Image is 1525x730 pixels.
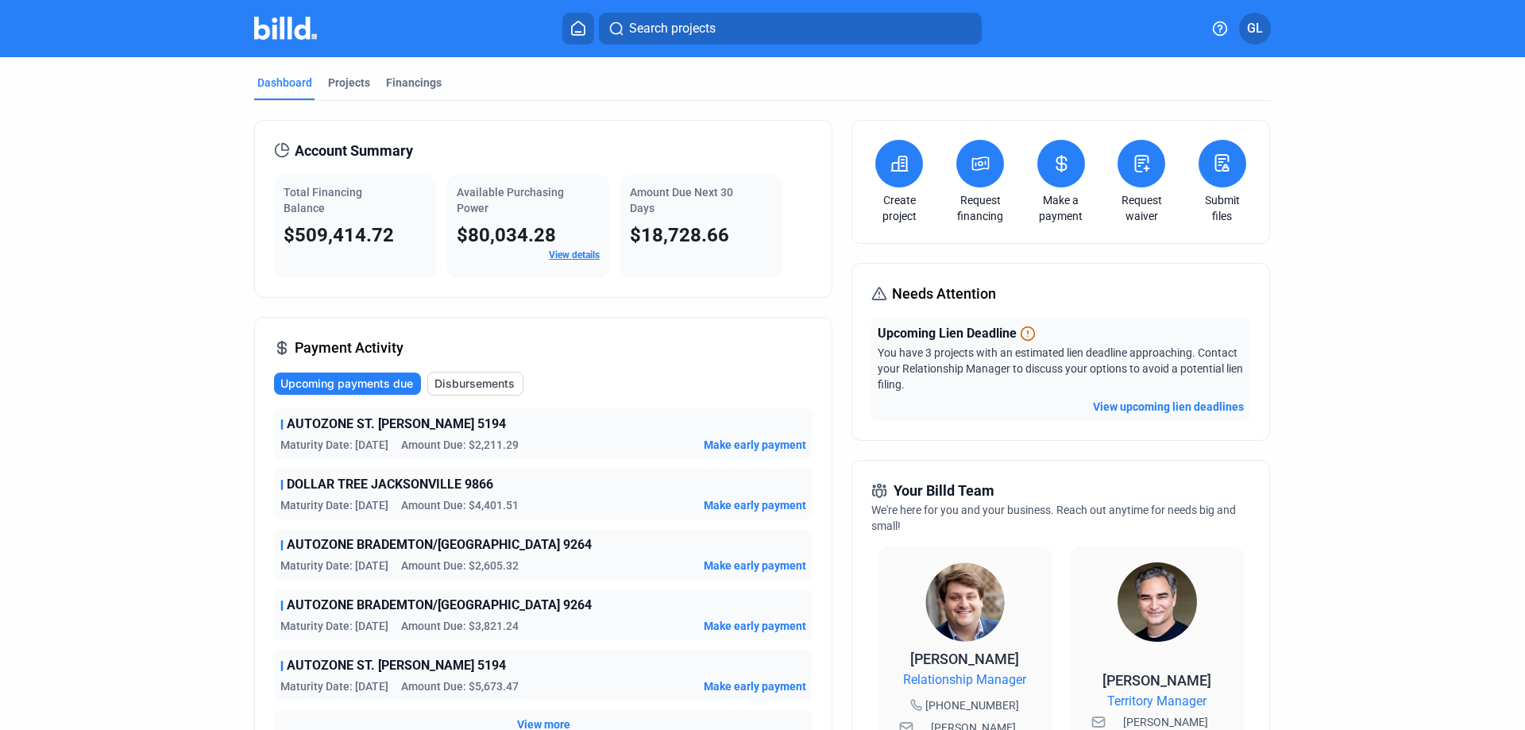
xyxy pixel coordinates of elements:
[1239,13,1271,44] button: GL
[254,17,317,40] img: Billd Company Logo
[295,140,413,162] span: Account Summary
[401,618,519,634] span: Amount Due: $3,821.24
[287,415,506,434] span: AUTOZONE ST. [PERSON_NAME] 5194
[704,437,806,453] button: Make early payment
[704,497,806,513] button: Make early payment
[280,497,388,513] span: Maturity Date: [DATE]
[401,497,519,513] span: Amount Due: $4,401.51
[629,19,716,38] span: Search projects
[925,562,1005,642] img: Relationship Manager
[704,618,806,634] button: Make early payment
[386,75,442,91] div: Financings
[1107,692,1206,711] span: Territory Manager
[903,670,1026,689] span: Relationship Manager
[280,678,388,694] span: Maturity Date: [DATE]
[878,324,1017,343] span: Upcoming Lien Deadline
[871,192,927,224] a: Create project
[284,186,362,214] span: Total Financing Balance
[287,535,592,554] span: AUTOZONE BRADEMTON/[GEOGRAPHIC_DATA] 9264
[274,373,421,395] button: Upcoming payments due
[549,249,600,261] a: View details
[630,224,729,246] span: $18,728.66
[894,480,994,502] span: Your Billd Team
[952,192,1008,224] a: Request financing
[457,186,564,214] span: Available Purchasing Power
[1118,562,1197,642] img: Territory Manager
[704,558,806,574] button: Make early payment
[1247,19,1263,38] span: GL
[1033,192,1089,224] a: Make a payment
[434,376,515,392] span: Disbursements
[1114,192,1169,224] a: Request waiver
[401,558,519,574] span: Amount Due: $2,605.32
[892,283,996,305] span: Needs Attention
[287,656,506,675] span: AUTOZONE ST. [PERSON_NAME] 5194
[599,13,982,44] button: Search projects
[401,678,519,694] span: Amount Due: $5,673.47
[878,346,1243,391] span: You have 3 projects with an estimated lien deadline approaching. Contact your Relationship Manage...
[427,372,523,396] button: Disbursements
[704,678,806,694] button: Make early payment
[871,504,1236,532] span: We're here for you and your business. Reach out anytime for needs big and small!
[1102,672,1211,689] span: [PERSON_NAME]
[280,437,388,453] span: Maturity Date: [DATE]
[910,651,1019,667] span: [PERSON_NAME]
[630,186,733,214] span: Amount Due Next 30 Days
[280,618,388,634] span: Maturity Date: [DATE]
[1195,192,1250,224] a: Submit files
[457,224,556,246] span: $80,034.28
[287,596,592,615] span: AUTOZONE BRADEMTON/[GEOGRAPHIC_DATA] 9264
[287,475,493,494] span: DOLLAR TREE JACKSONVILLE 9866
[1093,399,1244,415] button: View upcoming lien deadlines
[295,337,403,359] span: Payment Activity
[925,697,1019,713] span: [PHONE_NUMBER]
[284,224,394,246] span: $509,414.72
[401,437,519,453] span: Amount Due: $2,211.29
[257,75,312,91] div: Dashboard
[280,558,388,574] span: Maturity Date: [DATE]
[328,75,370,91] div: Projects
[280,376,413,392] span: Upcoming payments due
